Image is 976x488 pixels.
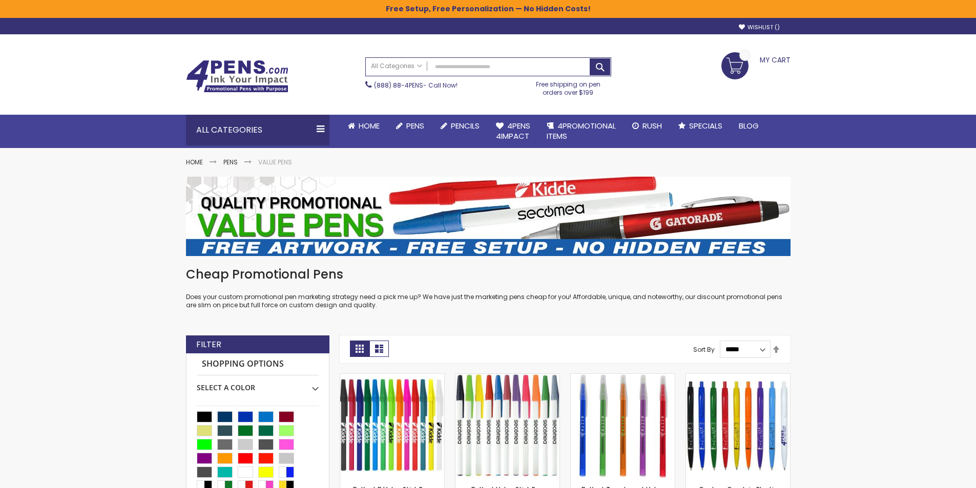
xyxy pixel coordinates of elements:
[496,120,530,141] span: 4Pens 4impact
[340,373,444,382] a: Belfast B Value Stick Pen
[359,120,380,131] span: Home
[624,115,670,137] a: Rush
[547,120,616,141] span: 4PROMOTIONAL ITEMS
[686,374,790,478] img: Custom Cambria Plastic Retractable Ballpoint Pen - Monochromatic Body Color
[186,177,791,256] img: Value Pens
[186,266,791,283] h1: Cheap Promotional Pens
[186,115,329,145] div: All Categories
[731,115,767,137] a: Blog
[186,158,203,166] a: Home
[739,24,780,31] a: Wishlist
[350,341,369,357] strong: Grid
[388,115,432,137] a: Pens
[186,266,791,310] div: Does your custom promotional pen marketing strategy need a pick me up? We have just the marketing...
[451,120,480,131] span: Pencils
[340,115,388,137] a: Home
[538,115,624,148] a: 4PROMOTIONALITEMS
[432,115,488,137] a: Pencils
[258,158,292,166] strong: Value Pens
[406,120,424,131] span: Pens
[642,120,662,131] span: Rush
[689,120,722,131] span: Specials
[371,62,422,70] span: All Categories
[571,373,675,382] a: Belfast Translucent Value Stick Pen
[374,81,423,90] a: (888) 88-4PENS
[686,373,790,382] a: Custom Cambria Plastic Retractable Ballpoint Pen - Monochromatic Body Color
[525,76,611,97] div: Free shipping on pen orders over $199
[488,115,538,148] a: 4Pens4impact
[223,158,238,166] a: Pens
[186,60,288,93] img: 4Pens Custom Pens and Promotional Products
[197,353,319,375] strong: Shopping Options
[670,115,731,137] a: Specials
[693,345,715,353] label: Sort By
[571,374,675,478] img: Belfast Translucent Value Stick Pen
[196,339,221,350] strong: Filter
[455,374,559,478] img: Belfast Value Stick Pen
[374,81,458,90] span: - Call Now!
[366,58,427,75] a: All Categories
[340,374,444,478] img: Belfast B Value Stick Pen
[455,373,559,382] a: Belfast Value Stick Pen
[739,120,759,131] span: Blog
[197,375,319,393] div: Select A Color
